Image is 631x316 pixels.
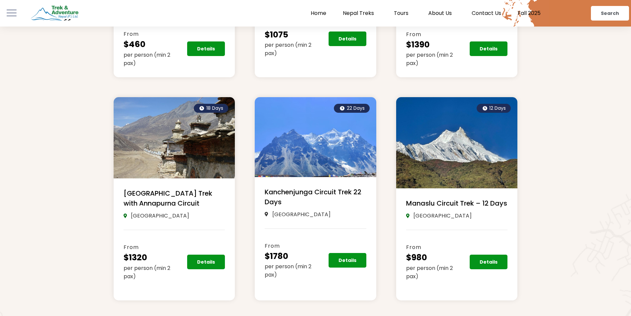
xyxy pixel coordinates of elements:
h5: From [124,243,174,251]
span: 22 Days [347,105,365,111]
a: Details [187,41,225,56]
span: per person (min 2 pax) [265,41,311,57]
a: Contact Us [463,10,509,17]
span: Details [197,46,215,51]
h3: $1780 [265,250,315,263]
span: per person (min 2 pax) [124,51,170,67]
nav: Menu [107,10,549,17]
a: [GEOGRAPHIC_DATA] Trek with Annapurna Circuit [124,189,212,208]
h5: From [124,30,174,38]
span: per person (min 2 pax) [265,263,311,279]
span: per person (min 2 pax) [406,264,453,280]
h5: From [406,31,457,38]
a: Details [329,253,366,268]
span: 18 Days [206,105,223,111]
span: Details [197,260,215,264]
a: Fall 2025 [509,10,549,17]
h3: $980 [406,251,457,264]
h3: $1075 [265,29,315,41]
a: Details [329,32,366,46]
a: Details [187,255,225,269]
img: Trek & Adventure Nepal [30,4,79,23]
h5: From [265,242,315,250]
a: Kanchenjunga Circuit Trek 22 Days [265,187,361,207]
a: Details [470,41,507,56]
span: Details [480,46,498,51]
h3: $460 [124,38,174,51]
a: Search [591,6,629,21]
span: [GEOGRAPHIC_DATA] [412,212,472,220]
h3: $1390 [406,38,457,51]
span: 12 Days [489,105,506,111]
a: About Us [420,10,463,17]
img: Nar Phu [114,97,235,178]
span: [GEOGRAPHIC_DATA] [271,210,331,219]
a: Home [302,10,335,17]
h3: $1320 [124,251,174,264]
h5: From [406,243,457,251]
span: Details [339,36,356,41]
a: Nepal Treks [335,10,386,17]
span: Search [601,11,619,16]
span: per person (min 2 pax) [406,51,453,67]
a: Details [470,255,507,269]
a: Tours [386,10,420,17]
a: Manaslu Circuit Trek – 12 Days [406,199,507,208]
span: per person (min 2 pax) [124,264,170,280]
span: Details [339,258,356,263]
span: [GEOGRAPHIC_DATA] [129,212,189,220]
span: Details [480,260,498,264]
